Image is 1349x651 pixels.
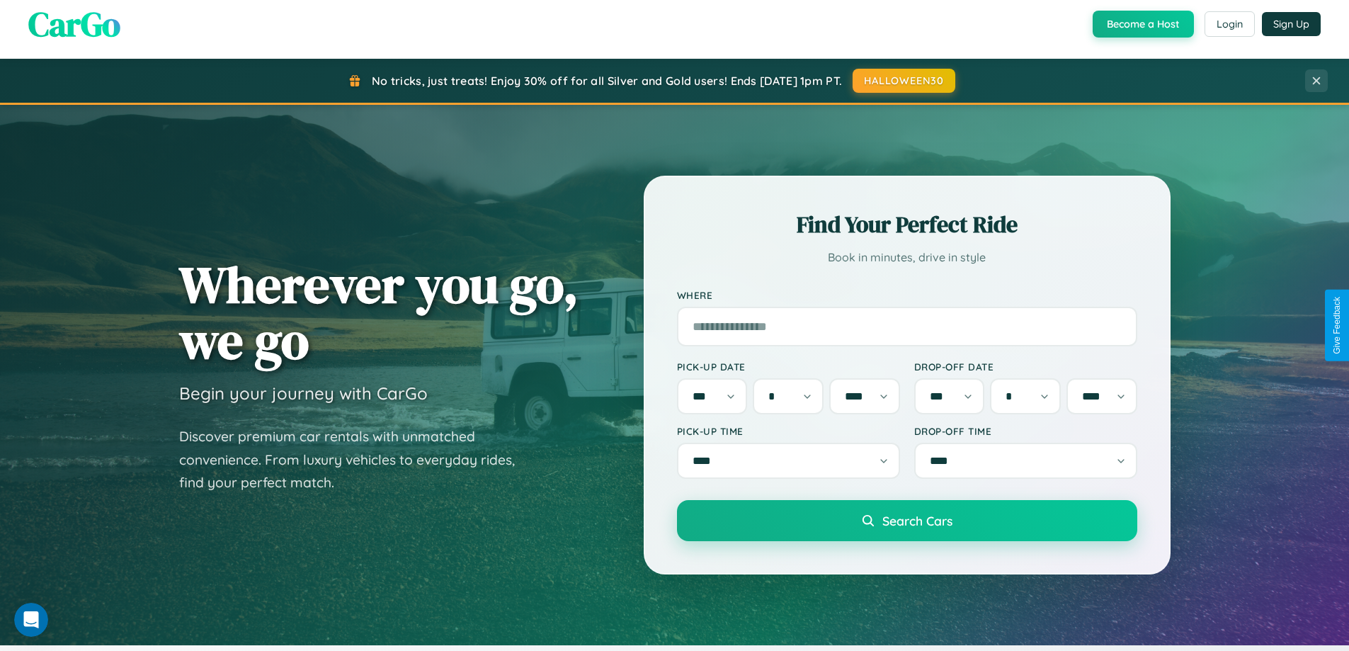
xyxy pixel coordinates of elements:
label: Drop-off Date [914,361,1137,373]
span: CarGo [28,1,120,47]
div: Give Feedback [1332,297,1342,354]
button: Login [1205,11,1255,37]
h2: Find Your Perfect Ride [677,209,1137,240]
label: Pick-up Date [677,361,900,373]
button: Become a Host [1093,11,1194,38]
h1: Wherever you go, we go [179,256,579,368]
span: No tricks, just treats! Enjoy 30% off for all Silver and Gold users! Ends [DATE] 1pm PT. [372,74,842,88]
button: HALLOWEEN30 [853,69,955,93]
iframe: Intercom live chat [14,603,48,637]
button: Search Cars [677,500,1137,541]
h3: Begin your journey with CarGo [179,383,428,404]
button: Sign Up [1262,12,1321,36]
span: Search Cars [882,513,952,528]
label: Pick-up Time [677,425,900,437]
label: Drop-off Time [914,425,1137,437]
label: Where [677,289,1137,301]
p: Book in minutes, drive in style [677,247,1137,268]
p: Discover premium car rentals with unmatched convenience. From luxury vehicles to everyday rides, ... [179,425,533,494]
